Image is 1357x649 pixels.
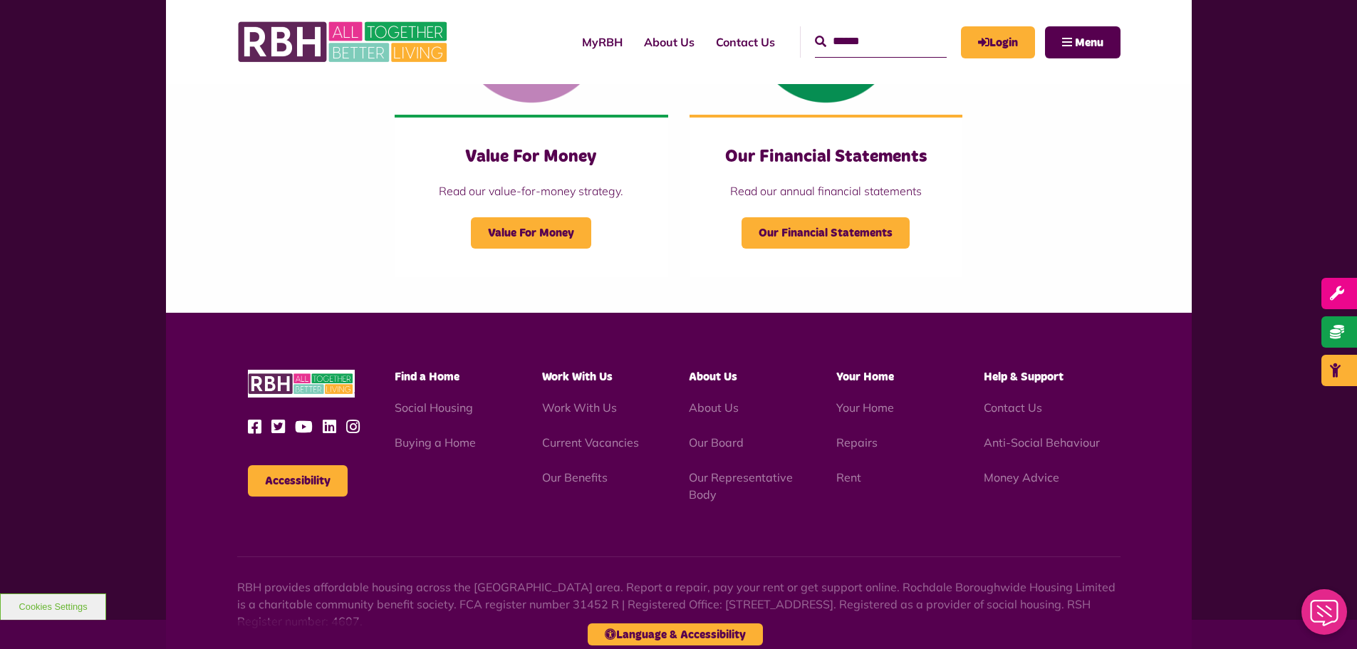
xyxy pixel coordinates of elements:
a: About Us [633,23,705,61]
a: Contact Us [984,400,1042,415]
p: Read our value-for-money strategy. [423,182,639,199]
a: Current Vacancies [542,435,639,450]
a: Buying a Home [395,435,476,450]
a: About Us [689,400,739,415]
h3: Value For Money [423,146,639,168]
iframe: Netcall Web Assistant for live chat [1293,585,1357,649]
span: Help & Support [984,371,1064,383]
h3: Our Financial Statements [718,146,934,168]
p: Read our annual financial statements [718,182,934,199]
span: Work With Us [542,371,613,383]
a: Your Home [836,400,894,415]
a: Our Representative Body [689,470,793,502]
span: Menu [1075,37,1103,48]
a: Work With Us [542,400,617,415]
a: Rent [836,470,861,484]
a: Contact Us [705,23,786,61]
a: Repairs [836,435,878,450]
img: RBH [237,14,451,70]
a: MyRBH [571,23,633,61]
button: Accessibility [248,465,348,497]
a: Our Benefits [542,470,608,484]
span: Find a Home [395,371,459,383]
button: Navigation [1045,26,1121,58]
a: Money Advice [984,470,1059,484]
span: Value For Money [471,217,591,249]
img: RBH [248,370,355,398]
a: Anti-Social Behaviour [984,435,1100,450]
p: RBH provides affordable housing across the [GEOGRAPHIC_DATA] area. Report a repair, pay your rent... [237,578,1121,630]
span: Your Home [836,371,894,383]
a: Social Housing - open in a new tab [395,400,473,415]
a: MyRBH [961,26,1035,58]
input: Search [815,26,947,57]
span: Our Financial Statements [742,217,910,249]
button: Language & Accessibility [588,623,763,645]
span: About Us [689,371,737,383]
a: Our Board [689,435,744,450]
